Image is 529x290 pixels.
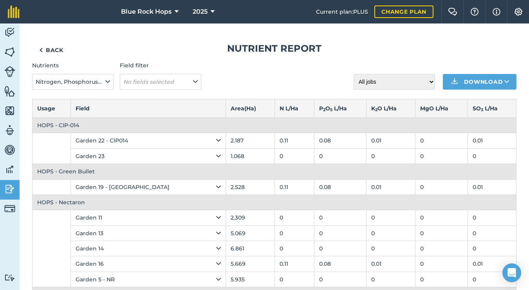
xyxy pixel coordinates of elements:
[8,5,20,18] img: fieldmargin Logo
[76,275,220,284] div: Garden 5 - NR
[4,144,15,156] img: svg+xml;base64,PD94bWwgdmVyc2lvbj0iMS4wIiBlbmNvZGluZz0idXRmLTgiPz4KPCEtLSBHZW5lcmF0b3I6IEFkb2JlIE...
[468,241,516,256] td: 0
[514,8,523,16] img: A cog icon
[415,99,468,117] th: MgO L / Ha
[71,99,226,117] th: Field
[367,241,415,256] td: 0
[443,74,516,90] button: Download
[415,148,468,164] td: 0
[367,133,415,148] td: 0.01
[76,259,220,268] div: Garden 16
[4,27,15,38] img: svg+xml;base64,PD94bWwgdmVyc2lvbj0iMS4wIiBlbmNvZGluZz0idXRmLTgiPz4KPCEtLSBHZW5lcmF0b3I6IEFkb2JlIE...
[4,85,15,97] img: svg+xml;base64,PHN2ZyB4bWxucz0iaHR0cDovL3d3dy53My5vcmcvMjAwMC9zdmciIHdpZHRoPSI1NiIgaGVpZ2h0PSI2MC...
[4,183,15,195] img: svg+xml;base64,PD94bWwgdmVyc2lvbj0iMS4wIiBlbmNvZGluZz0idXRmLTgiPz4KPCEtLSBHZW5lcmF0b3I6IEFkb2JlIE...
[274,148,314,164] td: 0
[314,241,366,256] td: 0
[193,7,208,16] span: 2025
[314,148,366,164] td: 0
[4,124,15,136] img: svg+xml;base64,PD94bWwgdmVyc2lvbj0iMS4wIiBlbmNvZGluZz0idXRmLTgiPz4KPCEtLSBHZW5lcmF0b3I6IEFkb2JlIE...
[468,179,516,195] td: 0.01
[4,164,15,175] img: svg+xml;base64,PD94bWwgdmVyc2lvbj0iMS4wIiBlbmNvZGluZz0idXRmLTgiPz4KPCEtLSBHZW5lcmF0b3I6IEFkb2JlIE...
[120,61,201,70] h4: Field filter
[468,210,516,225] td: 0
[274,179,314,195] td: 0.11
[481,107,483,112] sub: 3
[32,61,114,70] h4: Nutrients
[32,241,516,256] tr: Garden 146.86100000
[367,99,415,117] th: K O L / Ha
[316,7,368,16] span: Current plan : PLUS
[32,256,516,272] tr: Garden 165.6690.110.080.0100.01
[367,256,415,272] td: 0.01
[367,179,415,195] td: 0.01
[32,164,516,179] td: HOPS - Green Bullet
[367,210,415,225] td: 0
[32,148,516,164] tr: Garden 231.06800000
[4,66,15,77] img: svg+xml;base64,PD94bWwgdmVyc2lvbj0iMS4wIiBlbmNvZGluZz0idXRmLTgiPz4KPCEtLSBHZW5lcmF0b3I6IEFkb2JlIE...
[448,8,457,16] img: Two speech bubbles overlapping with the left bubble in the forefront
[468,99,516,117] th: SO L / Ha
[32,179,516,195] tr: Garden 19 - [GEOGRAPHIC_DATA]2.5280.110.080.0100.01
[330,107,332,112] sub: 5
[226,241,274,256] td: 6.861
[121,7,172,16] span: Blue Rock Hops
[120,74,201,90] button: No fields selected
[314,256,366,272] td: 0.08
[4,105,15,117] img: svg+xml;base64,PHN2ZyB4bWxucz0iaHR0cDovL3d3dy53My5vcmcvMjAwMC9zdmciIHdpZHRoPSI1NiIgaGVpZ2h0PSI2MC...
[274,210,314,225] td: 0
[39,45,43,55] img: svg+xml;base64,PHN2ZyB4bWxucz0iaHR0cDovL3d3dy53My5vcmcvMjAwMC9zdmciIHdpZHRoPSI5IiBoZWlnaHQ9IjI0Ii...
[226,225,274,241] td: 5.069
[76,136,220,145] div: Garden 22 - CIP014
[375,107,377,112] sub: 2
[32,74,114,90] button: Nitrogen, Phosphorus, Potassium, Magnesium, Sulphur, Sodium
[123,78,174,85] em: No fields selected
[274,225,314,241] td: 0
[274,133,314,148] td: 0.11
[226,256,274,272] td: 5.669
[226,99,274,117] th: Area ( Ha )
[415,241,468,256] td: 0
[76,152,220,160] div: Garden 23
[274,272,314,287] td: 0
[226,210,274,225] td: 2.309
[36,77,104,86] span: Nitrogen, Phosphorus, Potassium, Magnesium, Sulphur, Sodium
[32,195,516,210] td: HOPS - Nectaron
[374,5,433,18] a: Change plan
[493,7,500,16] img: svg+xml;base64,PHN2ZyB4bWxucz0iaHR0cDovL3d3dy53My5vcmcvMjAwMC9zdmciIHdpZHRoPSIxNyIgaGVpZ2h0PSIxNy...
[415,272,468,287] td: 0
[32,210,516,225] tr: Garden 112.30900000
[226,272,274,287] td: 5.935
[314,210,366,225] td: 0
[468,133,516,148] td: 0.01
[32,42,516,55] h1: Nutrient report
[226,148,274,164] td: 1.068
[314,99,366,117] th: P O L / Ha
[226,179,274,195] td: 2.528
[274,256,314,272] td: 0.11
[415,179,468,195] td: 0
[76,244,220,253] div: Garden 14
[32,272,516,287] tr: Garden 5 - NR5.93500000
[32,225,516,241] tr: Garden 135.06900000
[76,183,220,191] div: Garden 19 - [GEOGRAPHIC_DATA]
[76,213,220,222] div: Garden 11
[4,274,15,281] img: svg+xml;base64,PD94bWwgdmVyc2lvbj0iMS4wIiBlbmNvZGluZz0idXRmLTgiPz4KPCEtLSBHZW5lcmF0b3I6IEFkb2JlIE...
[226,133,274,148] td: 2.187
[468,256,516,272] td: 0.01
[32,117,516,133] td: HOPS - CIP-014
[314,133,366,148] td: 0.08
[415,256,468,272] td: 0
[4,203,15,214] img: svg+xml;base64,PD94bWwgdmVyc2lvbj0iMS4wIiBlbmNvZGluZz0idXRmLTgiPz4KPCEtLSBHZW5lcmF0b3I6IEFkb2JlIE...
[32,99,71,117] th: Usage
[415,225,468,241] td: 0
[415,133,468,148] td: 0
[468,272,516,287] td: 0
[367,272,415,287] td: 0
[274,99,314,117] th: N L / Ha
[470,8,479,16] img: A question mark icon
[4,46,15,58] img: svg+xml;base64,PHN2ZyB4bWxucz0iaHR0cDovL3d3dy53My5vcmcvMjAwMC9zdmciIHdpZHRoPSI1NiIgaGVpZ2h0PSI2MC...
[415,210,468,225] td: 0
[323,107,325,112] sub: 2
[314,272,366,287] td: 0
[502,263,521,282] div: Open Intercom Messenger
